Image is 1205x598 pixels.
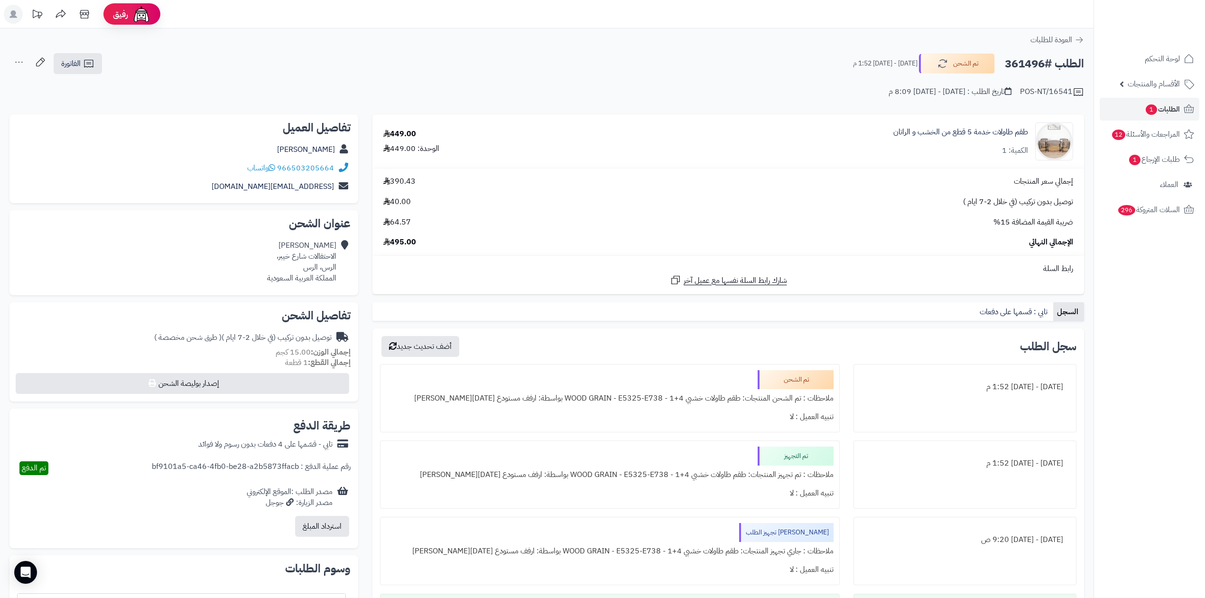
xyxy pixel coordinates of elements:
[758,370,834,389] div: تم الشحن
[383,196,411,207] span: 40.00
[1118,205,1136,216] span: 296
[1020,341,1076,352] h3: سجل الطلب
[1140,19,1196,39] img: logo-2.png
[247,162,275,174] a: واتساب
[976,302,1053,321] a: تابي : قسمها على دفعات
[212,181,334,192] a: [EMAIL_ADDRESS][DOMAIN_NAME]
[381,336,459,357] button: أضف تحديث جديد
[1129,155,1140,166] span: 1
[1100,47,1199,70] a: لوحة التحكم
[1128,77,1180,91] span: الأقسام والمنتجات
[853,59,918,68] small: [DATE] - [DATE] 1:52 م
[198,439,333,450] div: تابي - قسّمها على 4 دفعات بدون رسوم ولا فوائد
[1145,103,1180,116] span: الطلبات
[1128,153,1180,166] span: طلبات الإرجاع
[1100,123,1199,146] a: المراجعات والأسئلة12
[684,275,787,286] span: شارك رابط السلة نفسها مع عميل آخر
[1145,104,1157,115] span: 1
[860,378,1070,396] div: [DATE] - [DATE] 1:52 م
[1014,176,1073,187] span: إجمالي سعر المنتجات
[386,466,834,484] div: ملاحظات : تم تجهيز المنتجات: طقم طاولات خشبي 4+1 - WOOD GRAIN - E5325-E738 بواسطة: ارفف مستودع [D...
[963,196,1073,207] span: توصيل بدون تركيب (في خلال 2-7 ايام )
[22,462,46,474] span: تم الدفع
[277,162,334,174] a: 966503205664
[376,263,1080,274] div: رابط السلة
[17,310,351,321] h2: تفاصيل الشحن
[386,389,834,408] div: ملاحظات : تم الشحن المنتجات: طقم طاولات خشبي 4+1 - WOOD GRAIN - E5325-E738 بواسطة: ارفف مستودع [D...
[670,274,787,286] a: شارك رابط السلة نفسها مع عميل آخر
[267,240,336,283] div: [PERSON_NAME] الاحتفالات شارع خيبر، الرس، الرس المملكة العربية السعودية
[386,484,834,503] div: تنبيه العميل : لا
[293,420,351,431] h2: طريقة الدفع
[383,176,416,187] span: 390.43
[1030,34,1072,46] span: العودة للطلبات
[17,563,351,574] h2: وسوم الطلبات
[1160,178,1178,191] span: العملاء
[1029,237,1073,248] span: الإجمالي النهائي
[14,561,37,584] div: Open Intercom Messenger
[54,53,102,74] a: الفاتورة
[383,129,416,140] div: 449.00
[919,54,995,74] button: تم الشحن
[285,357,351,368] small: 1 قطعة
[17,122,351,133] h2: تفاصيل العميل
[386,542,834,561] div: ملاحظات : جاري تجهيز المنتجات: طقم طاولات خشبي 4+1 - WOOD GRAIN - E5325-E738 بواسطة: ارفف مستودع ...
[17,218,351,229] h2: عنوان الشحن
[1100,148,1199,171] a: طلبات الإرجاع1
[247,486,333,508] div: مصدر الطلب :الموقع الإلكتروني
[1005,54,1084,74] h2: الطلب #361496
[276,346,351,358] small: 15.00 كجم
[1100,173,1199,196] a: العملاء
[154,332,332,343] div: توصيل بدون تركيب (في خلال 2-7 ايام )
[1111,128,1180,141] span: المراجعات والأسئلة
[1036,122,1073,160] img: 1744274441-1-90x90.jpg
[386,561,834,579] div: تنبيه العميل : لا
[383,217,411,228] span: 64.57
[277,144,335,155] a: [PERSON_NAME]
[889,86,1011,97] div: تاريخ الطلب : [DATE] - [DATE] 8:09 م
[383,143,439,154] div: الوحدة: 449.00
[1030,34,1084,46] a: العودة للطلبات
[1145,52,1180,65] span: لوحة التحكم
[308,357,351,368] strong: إجمالي القطع:
[152,461,351,475] div: رقم عملية الدفع : bf9101a5-ca46-4fb0-be28-a2b5873ffacb
[860,531,1070,549] div: [DATE] - [DATE] 9:20 ص
[311,346,351,358] strong: إجمالي الوزن:
[1100,198,1199,221] a: السلات المتروكة296
[154,332,222,343] span: ( طرق شحن مخصصة )
[25,5,49,26] a: تحديثات المنصة
[383,237,416,248] span: 495.00
[993,217,1073,228] span: ضريبة القيمة المضافة 15%
[61,58,81,69] span: الفاتورة
[247,497,333,508] div: مصدر الزيارة: جوجل
[113,9,128,20] span: رفيق
[1112,130,1125,140] span: 12
[1020,86,1084,98] div: POS-NT/16541
[132,5,151,24] img: ai-face.png
[386,408,834,426] div: تنبيه العميل : لا
[1100,98,1199,121] a: الطلبات1
[893,127,1028,138] a: طقم طاولات خدمة 5 قطع من الخشب و الراتان
[739,523,834,542] div: [PERSON_NAME] تجهيز الطلب
[1053,302,1084,321] a: السجل
[758,447,834,466] div: تم التجهيز
[1117,203,1180,216] span: السلات المتروكة
[295,516,349,537] button: استرداد المبلغ
[16,373,349,394] button: إصدار بوليصة الشحن
[1002,145,1028,156] div: الكمية: 1
[860,454,1070,473] div: [DATE] - [DATE] 1:52 م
